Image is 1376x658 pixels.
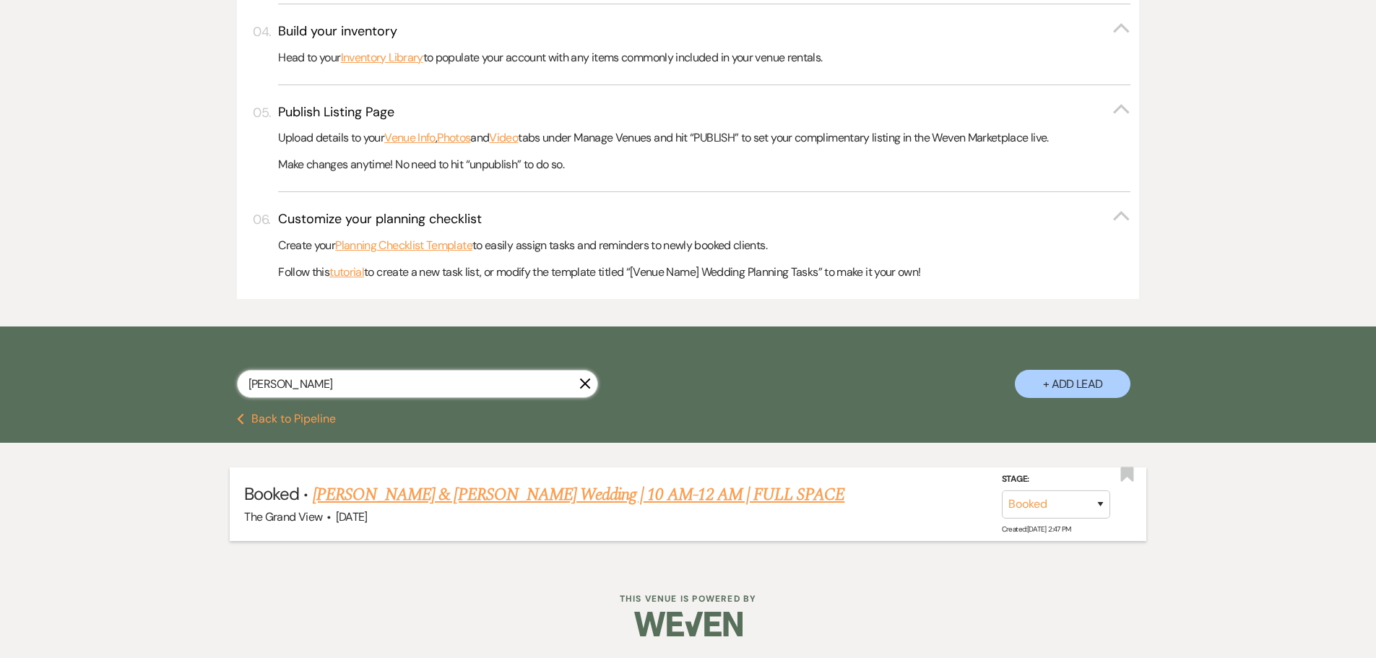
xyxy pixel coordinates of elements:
[244,482,299,505] span: Booked
[1002,524,1071,533] span: Created: [DATE] 2:47 PM
[1002,472,1110,488] label: Stage:
[437,129,470,147] a: Photos
[278,103,1130,121] button: Publish Listing Page
[278,22,1130,40] button: Build your inventory
[278,22,397,40] h3: Build your inventory
[278,236,1130,255] p: Create your to easily assign tasks and reminders to newly booked clients.
[244,509,322,524] span: The Grand View
[335,236,472,255] a: Planning Checklist Template
[237,370,598,398] input: Search by name, event date, email address or phone number
[489,129,518,147] a: Video
[1015,370,1130,398] button: + Add Lead
[634,599,743,649] img: Weven Logo
[278,263,1130,282] p: Follow this to create a new task list, or modify the template titled “[Venue Name] Wedding Planni...
[336,509,368,524] span: [DATE]
[341,48,423,67] a: Inventory Library
[278,210,482,228] h3: Customize your planning checklist
[278,103,394,121] h3: Publish Listing Page
[278,48,1130,67] p: Head to your to populate your account with any items commonly included in your venue rentals.
[313,482,845,508] a: [PERSON_NAME] & [PERSON_NAME] Wedding | 10 AM-12 AM | FULL SPACE
[329,263,364,282] a: tutorial
[278,129,1130,147] p: Upload details to your , and tabs under Manage Venues and hit “PUBLISH” to set your complimentary...
[278,155,1130,174] p: Make changes anytime! No need to hit “unpublish” to do so.
[384,129,436,147] a: Venue Info
[237,413,336,425] button: Back to Pipeline
[278,210,1130,228] button: Customize your planning checklist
